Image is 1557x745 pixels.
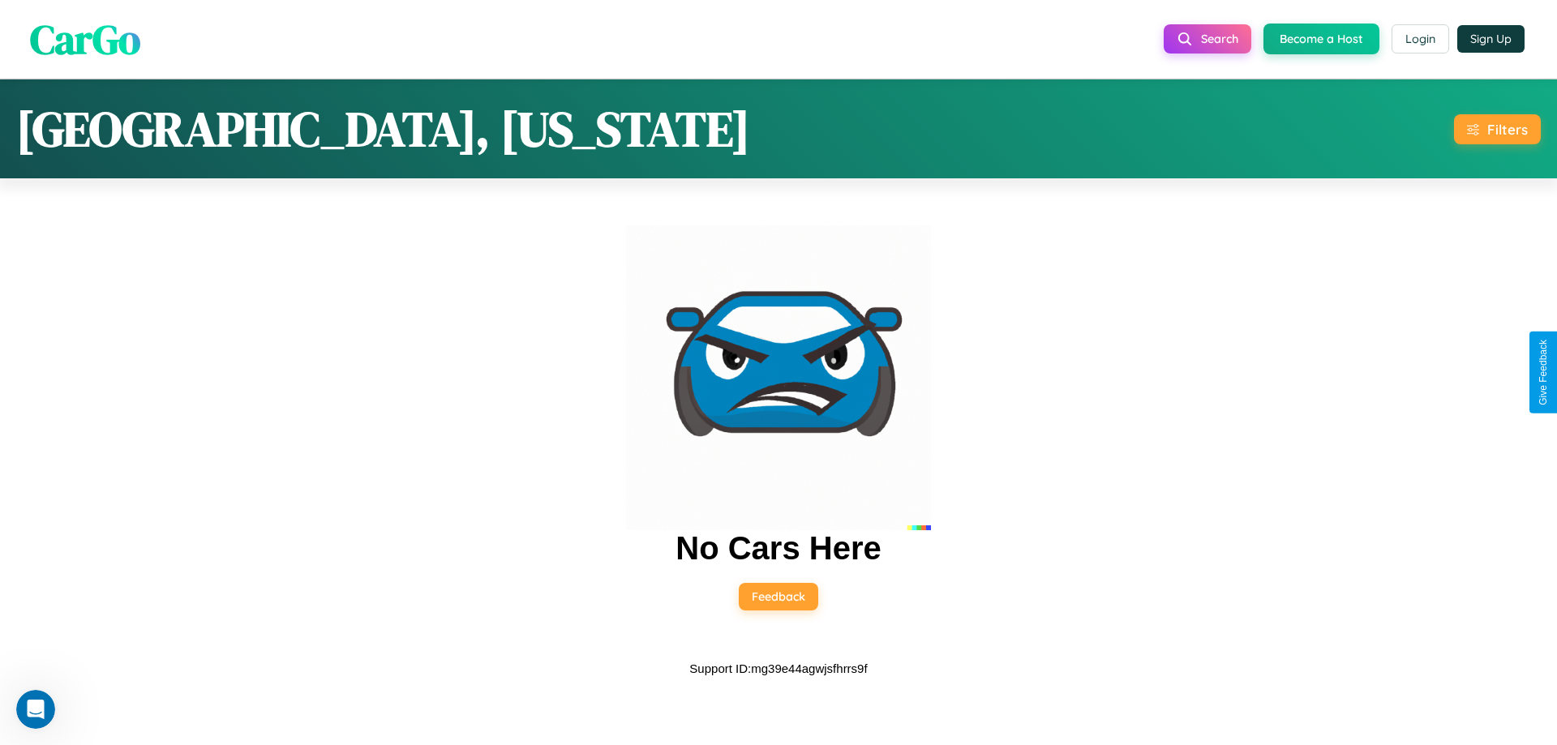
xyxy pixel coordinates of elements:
span: CarGo [30,11,140,66]
img: car [626,225,931,530]
button: Become a Host [1263,24,1379,54]
span: Search [1201,32,1238,46]
button: Login [1392,24,1449,54]
div: Filters [1487,121,1528,138]
div: Give Feedback [1538,340,1549,405]
button: Feedback [739,583,818,610]
iframe: Intercom live chat [16,690,55,729]
button: Filters [1454,114,1541,144]
button: Sign Up [1457,25,1525,53]
h1: [GEOGRAPHIC_DATA], [US_STATE] [16,96,750,162]
h2: No Cars Here [676,530,881,567]
button: Search [1164,24,1251,54]
p: Support ID: mg39e44agwjsfhrrs9f [689,657,867,679]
